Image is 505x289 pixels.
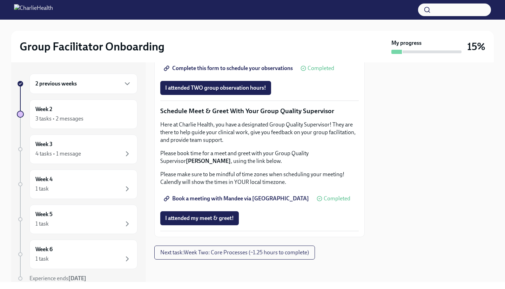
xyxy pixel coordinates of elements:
[160,171,359,186] p: Please make sure to be mindful of time zones when scheduling your meeting! Calendly will show the...
[160,61,298,75] a: Complete this form to schedule your observations
[14,4,53,15] img: CharlieHealth
[35,80,77,88] h6: 2 previous weeks
[17,135,137,164] a: Week 34 tasks • 1 message
[165,65,293,72] span: Complete this form to schedule your observations
[68,275,86,282] strong: [DATE]
[391,39,422,47] strong: My progress
[17,99,137,129] a: Week 23 tasks • 2 messages
[324,196,350,201] span: Completed
[35,105,52,113] h6: Week 2
[35,211,53,218] h6: Week 5
[35,140,53,148] h6: Week 3
[35,176,53,183] h6: Week 4
[17,170,137,199] a: Week 41 task
[186,158,231,164] strong: [PERSON_NAME]
[160,249,309,256] span: Next task : Week Two: Core Processes (~1.25 hours to complete)
[165,195,309,202] span: Book a meeting with Mandee via [GEOGRAPHIC_DATA]
[35,220,49,228] div: 1 task
[29,275,86,282] span: Experience ends
[160,106,359,116] p: Schedule Meet & Greet With Your Group Quality Supervisor
[35,246,53,253] h6: Week 6
[35,185,49,193] div: 1 task
[160,211,239,225] button: I attended my meet & greet!
[160,81,271,95] button: I attended TWO group observation hours!
[35,255,49,263] div: 1 task
[17,240,137,269] a: Week 61 task
[308,66,334,71] span: Completed
[160,121,359,144] p: Here at Charlie Health, you have a designated Group Quality Supervisor! They are there to help gu...
[29,74,137,94] div: 2 previous weeks
[35,150,81,158] div: 4 tasks • 1 message
[154,246,315,260] button: Next task:Week Two: Core Processes (~1.25 hours to complete)
[165,215,234,222] span: I attended my meet & greet!
[35,115,83,123] div: 3 tasks • 2 messages
[17,205,137,234] a: Week 51 task
[160,192,314,206] a: Book a meeting with Mandee via [GEOGRAPHIC_DATA]
[467,40,485,53] h3: 15%
[160,150,359,165] p: Please book time for a meet and greet with your Group Quality Supervisor , using the link below.
[20,40,164,54] h2: Group Facilitator Onboarding
[165,84,266,91] span: I attended TWO group observation hours!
